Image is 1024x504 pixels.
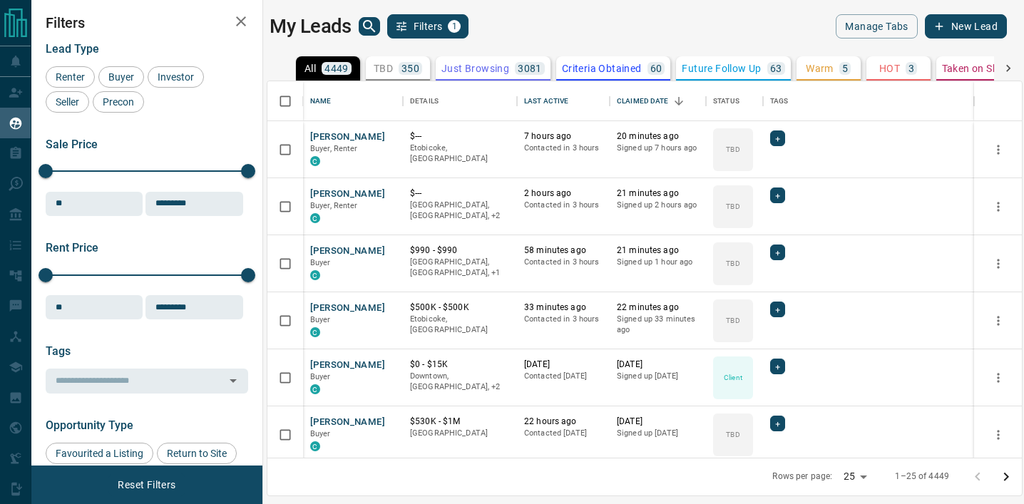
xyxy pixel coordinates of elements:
span: + [775,302,780,317]
p: [DATE] [617,416,699,428]
p: Contacted in 3 hours [524,257,603,268]
span: Buyer, Renter [310,201,358,210]
div: condos.ca [310,270,320,280]
span: + [775,131,780,145]
div: Return to Site [157,443,237,464]
p: Toronto [410,257,510,279]
div: Name [303,81,403,121]
span: 1 [449,21,459,31]
p: [DATE] [617,359,699,371]
p: $--- [410,130,510,143]
p: TBD [726,315,739,326]
div: 25 [838,466,872,487]
div: Buyer [98,66,144,88]
p: Contacted in 3 hours [524,200,603,211]
div: Seller [46,91,89,113]
div: Last Active [517,81,610,121]
p: 60 [650,63,662,73]
p: 4449 [324,63,349,73]
div: + [770,245,785,260]
button: [PERSON_NAME] [310,130,385,144]
span: + [775,359,780,374]
div: Claimed Date [617,81,669,121]
span: Tags [46,344,71,358]
span: Investor [153,71,199,83]
p: Signed up 2 hours ago [617,200,699,211]
p: Signed up [DATE] [617,428,699,439]
span: Buyer [310,315,331,324]
button: Manage Tabs [836,14,917,38]
div: Tags [770,81,789,121]
p: 21 minutes ago [617,245,699,257]
span: Buyer [310,258,331,267]
p: 350 [401,63,419,73]
button: more [988,424,1009,446]
span: Buyer [103,71,139,83]
div: Precon [93,91,144,113]
button: New Lead [925,14,1007,38]
div: condos.ca [310,213,320,223]
p: 22 hours ago [524,416,603,428]
div: + [770,359,785,374]
span: + [775,245,780,259]
p: Etobicoke, [GEOGRAPHIC_DATA] [410,143,510,165]
span: Buyer, Renter [310,144,358,153]
p: Contacted in 3 hours [524,314,603,325]
span: Return to Site [162,448,232,459]
span: Renter [51,71,90,83]
p: 3 [908,63,914,73]
p: 1–25 of 4449 [895,470,949,483]
div: Details [403,81,517,121]
button: search button [359,17,380,36]
p: 63 [770,63,782,73]
div: Status [706,81,763,121]
p: $990 - $990 [410,245,510,257]
div: condos.ca [310,384,320,394]
span: Rent Price [46,241,98,254]
div: Favourited a Listing [46,443,153,464]
button: [PERSON_NAME] [310,359,385,372]
div: condos.ca [310,327,320,337]
p: Future Follow Up [682,63,761,73]
p: 33 minutes ago [524,302,603,314]
p: All [304,63,316,73]
div: Tags [763,81,974,121]
p: Etobicoke, [GEOGRAPHIC_DATA] [410,314,510,336]
div: Name [310,81,332,121]
div: + [770,187,785,203]
span: Sale Price [46,138,98,151]
p: TBD [726,258,739,269]
p: North York, Toronto [410,371,510,393]
button: [PERSON_NAME] [310,302,385,315]
p: 7 hours ago [524,130,603,143]
div: condos.ca [310,156,320,166]
span: + [775,188,780,202]
button: Filters1 [387,14,469,38]
div: + [770,416,785,431]
p: [DATE] [524,359,603,371]
span: Precon [98,96,139,108]
p: 3081 [518,63,542,73]
p: TBD [374,63,393,73]
p: HOT [879,63,900,73]
p: Contacted [DATE] [524,428,603,439]
p: $530K - $1M [410,416,510,428]
button: more [988,139,1009,160]
p: TBD [726,429,739,440]
p: Criteria Obtained [562,63,642,73]
p: Contacted in 3 hours [524,143,603,154]
p: TBD [726,144,739,155]
p: Signed up 7 hours ago [617,143,699,154]
p: Client [724,372,742,383]
p: $--- [410,187,510,200]
div: Renter [46,66,95,88]
p: Contacted [DATE] [524,371,603,382]
h2: Filters [46,14,248,31]
span: Favourited a Listing [51,448,148,459]
div: + [770,130,785,146]
p: Rows per page: [772,470,832,483]
p: 5 [842,63,848,73]
p: 58 minutes ago [524,245,603,257]
p: Warm [806,63,834,73]
button: Reset Filters [108,473,185,497]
